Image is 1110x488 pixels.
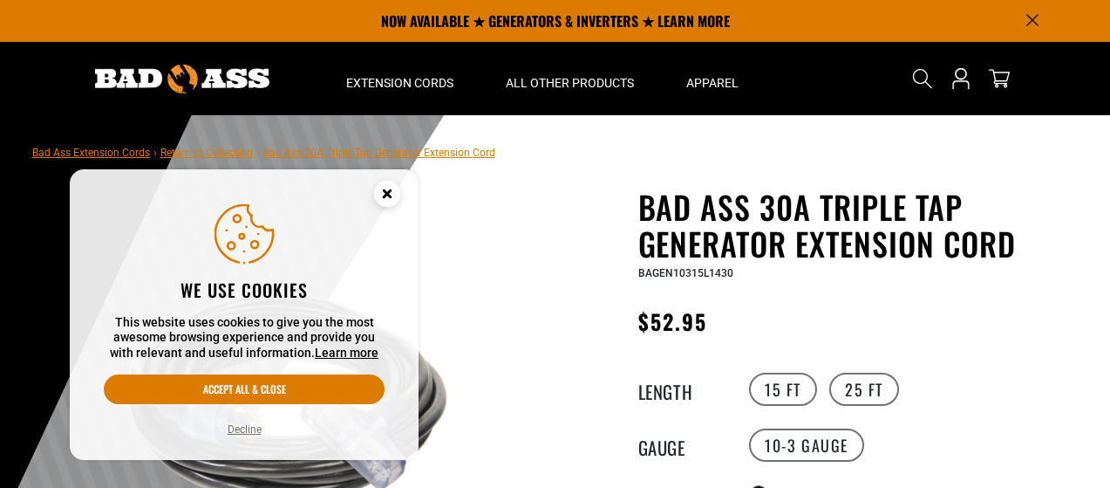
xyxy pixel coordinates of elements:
[638,267,733,279] span: BAGEN10315L1430
[153,147,157,159] span: ›
[346,75,453,91] span: Extension Cords
[320,42,480,115] summary: Extension Cords
[506,75,634,91] span: All Other Products
[256,147,260,159] span: ›
[32,141,495,162] nav: breadcrumbs
[104,375,385,404] button: Accept all & close
[104,278,385,301] h2: We use cookies
[104,315,385,361] p: This website uses cookies to give you the most awesome browsing experience and provide you with r...
[222,421,267,438] button: Decline
[660,42,765,115] summary: Apparel
[638,378,725,401] legend: Length
[70,169,419,461] aside: Cookie Consent
[829,373,899,406] label: 25 FT
[638,306,707,337] span: $52.95
[95,65,269,93] img: Bad Ass Extension Cords
[160,147,253,159] a: Return to Collection
[638,189,1066,262] h1: Bad Ass 30A Triple Tap Generator Extension Cord
[263,147,495,159] span: Bad Ass 30A Triple Tap Generator Extension Cord
[749,373,817,406] label: 15 FT
[315,346,378,360] a: Learn more
[909,65,936,93] summary: Search
[638,434,725,457] legend: Gauge
[686,75,739,91] span: Apparel
[480,42,660,115] summary: All Other Products
[32,147,150,159] a: Bad Ass Extension Cords
[749,429,864,462] label: 10-3 Gauge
